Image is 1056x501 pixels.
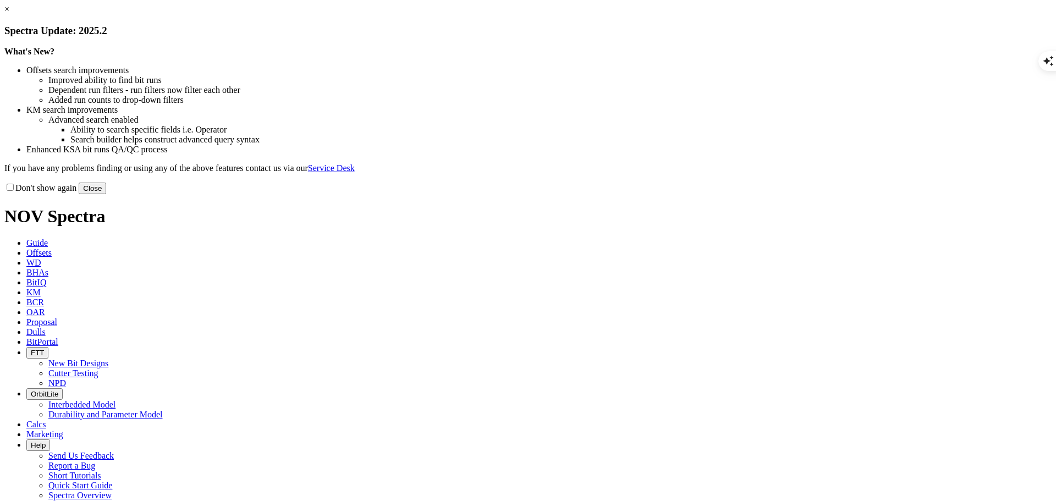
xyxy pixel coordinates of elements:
[31,349,44,357] span: FTT
[31,441,46,449] span: Help
[4,163,1052,173] p: If you have any problems finding or using any of the above features contact us via our
[26,430,63,439] span: Marketing
[48,410,163,419] a: Durability and Parameter Model
[26,105,1052,115] li: KM search improvements
[7,184,14,191] input: Don't show again
[26,337,58,346] span: BitPortal
[4,47,54,56] strong: What's New?
[70,125,1052,135] li: Ability to search specific fields i.e. Operator
[48,461,95,470] a: Report a Bug
[26,278,46,287] span: BitIQ
[26,258,41,267] span: WD
[48,85,1052,95] li: Dependent run filters - run filters now filter each other
[26,288,41,297] span: KM
[48,400,116,409] a: Interbedded Model
[26,327,46,337] span: Dulls
[4,4,9,14] a: ×
[26,248,52,257] span: Offsets
[26,268,48,277] span: BHAs
[4,183,76,192] label: Don't show again
[4,206,1052,227] h1: NOV Spectra
[31,390,58,398] span: OrbitLite
[48,481,112,490] a: Quick Start Guide
[26,298,44,307] span: BCR
[48,115,1052,125] li: Advanced search enabled
[26,238,48,247] span: Guide
[308,163,355,173] a: Service Desk
[48,368,98,378] a: Cutter Testing
[48,75,1052,85] li: Improved ability to find bit runs
[48,451,114,460] a: Send Us Feedback
[4,25,1052,37] h3: Spectra Update: 2025.2
[26,317,57,327] span: Proposal
[48,359,108,368] a: New Bit Designs
[48,491,112,500] a: Spectra Overview
[26,420,46,429] span: Calcs
[48,95,1052,105] li: Added run counts to drop-down filters
[48,471,101,480] a: Short Tutorials
[70,135,1052,145] li: Search builder helps construct advanced query syntax
[48,378,66,388] a: NPD
[26,307,45,317] span: OAR
[26,145,1052,155] li: Enhanced KSA bit runs QA/QC process
[79,183,106,194] button: Close
[26,65,1052,75] li: Offsets search improvements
